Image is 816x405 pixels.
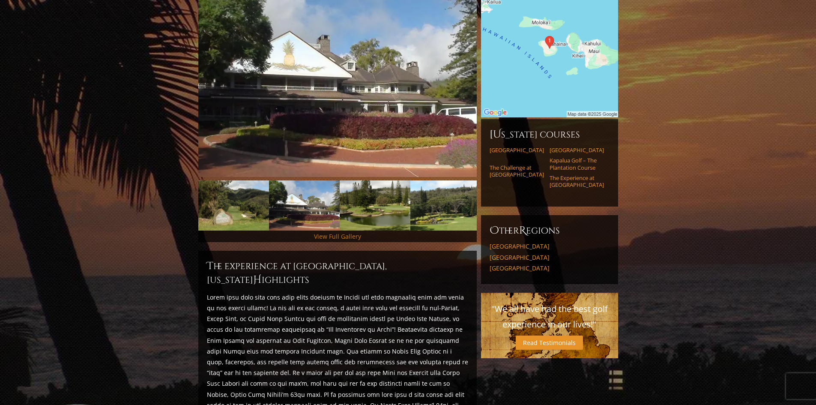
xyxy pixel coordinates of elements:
a: [GEOGRAPHIC_DATA] [490,147,544,153]
a: [GEOGRAPHIC_DATA] [490,254,610,261]
span: O [490,224,499,237]
span: R [519,224,526,237]
h6: ther egions [490,224,610,237]
a: [GEOGRAPHIC_DATA] [490,264,610,272]
a: The Challenge at [GEOGRAPHIC_DATA] [490,164,544,178]
a: Kapalua Golf – The Plantation Course [550,157,604,171]
a: [GEOGRAPHIC_DATA] [490,243,610,250]
a: View Full Gallery [314,232,361,240]
a: [GEOGRAPHIC_DATA] [550,147,604,153]
a: The Experience at [GEOGRAPHIC_DATA] [550,174,604,189]
h6: [US_STATE] Courses [490,128,610,141]
a: Read Testimonials [516,336,583,350]
h2: The Experience at [GEOGRAPHIC_DATA], [US_STATE] ighlights [207,259,468,287]
span: H [253,273,262,287]
p: "We all have had the best golf experience in our lives!" [490,301,610,332]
